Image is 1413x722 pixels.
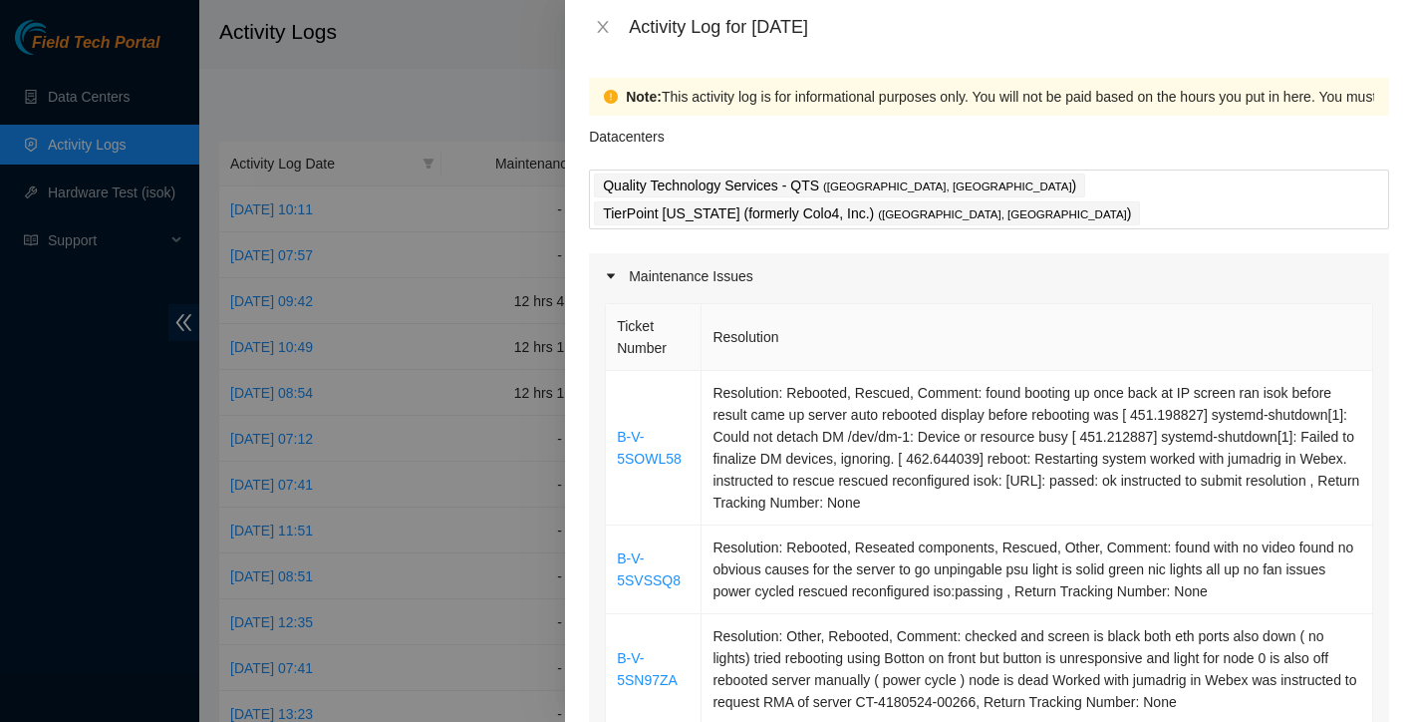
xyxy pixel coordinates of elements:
[702,371,1373,526] td: Resolution: Rebooted, Rescued, Comment: found booting up once back at IP screen ran isok before r...
[603,202,1131,225] p: TierPoint [US_STATE] (formerly Colo4, Inc.) )
[589,253,1389,299] div: Maintenance Issues
[589,18,617,37] button: Close
[878,208,1127,220] span: ( [GEOGRAPHIC_DATA], [GEOGRAPHIC_DATA]
[617,650,678,688] a: B-V-5SN97ZA
[617,550,681,588] a: B-V-5SVSSQ8
[595,19,611,35] span: close
[626,86,662,108] strong: Note:
[617,429,682,467] a: B-V-5SOWL58
[702,526,1373,614] td: Resolution: Rebooted, Reseated components, Rescued, Other, Comment: found with no video found no ...
[603,175,1076,197] p: Quality Technology Services - QTS )
[604,90,618,104] span: exclamation-circle
[605,270,617,282] span: caret-right
[629,16,1389,38] div: Activity Log for [DATE]
[589,116,664,148] p: Datacenters
[606,304,702,371] th: Ticket Number
[823,180,1072,192] span: ( [GEOGRAPHIC_DATA], [GEOGRAPHIC_DATA]
[702,304,1373,371] th: Resolution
